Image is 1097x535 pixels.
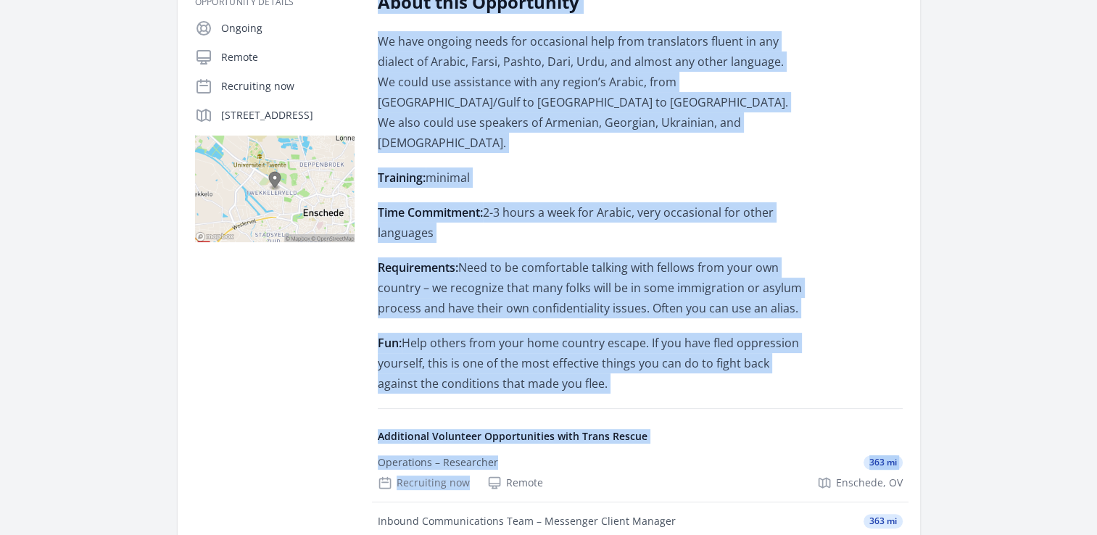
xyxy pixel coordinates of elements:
[378,170,426,186] strong: Training:
[378,257,802,318] p: Need to be comfortable talking with fellows from your own country – we recognize that many folks ...
[836,476,903,490] span: Enschede, OV
[221,21,355,36] p: Ongoing
[378,167,802,188] p: minimal
[195,136,355,242] img: Map
[372,444,908,502] a: Operations – Researcher 363 mi Recruiting now Remote Enschede, OV
[864,514,903,528] span: 363 mi
[221,79,355,94] p: Recruiting now
[487,476,543,490] div: Remote
[221,50,355,65] p: Remote
[378,335,402,351] strong: Fun:
[378,202,802,243] p: 2-3 hours a week for Arabic, very occasional for other languages
[378,260,458,275] strong: Requirements:
[378,514,676,528] div: Inbound Communications Team – Messenger Client Manager
[378,204,483,220] strong: Time Commitment:
[864,455,903,470] span: 363 mi
[378,31,802,153] p: We have ongoing needs for occasional help from translators fluent in any dialect of Arabic, Farsi...
[378,333,802,394] p: Help others from your home country escape. If you have fled oppression yourself, this is one of t...
[378,429,903,444] h4: Additional Volunteer Opportunities with Trans Rescue
[221,108,355,123] p: [STREET_ADDRESS]
[378,476,470,490] div: Recruiting now
[378,455,498,470] div: Operations – Researcher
